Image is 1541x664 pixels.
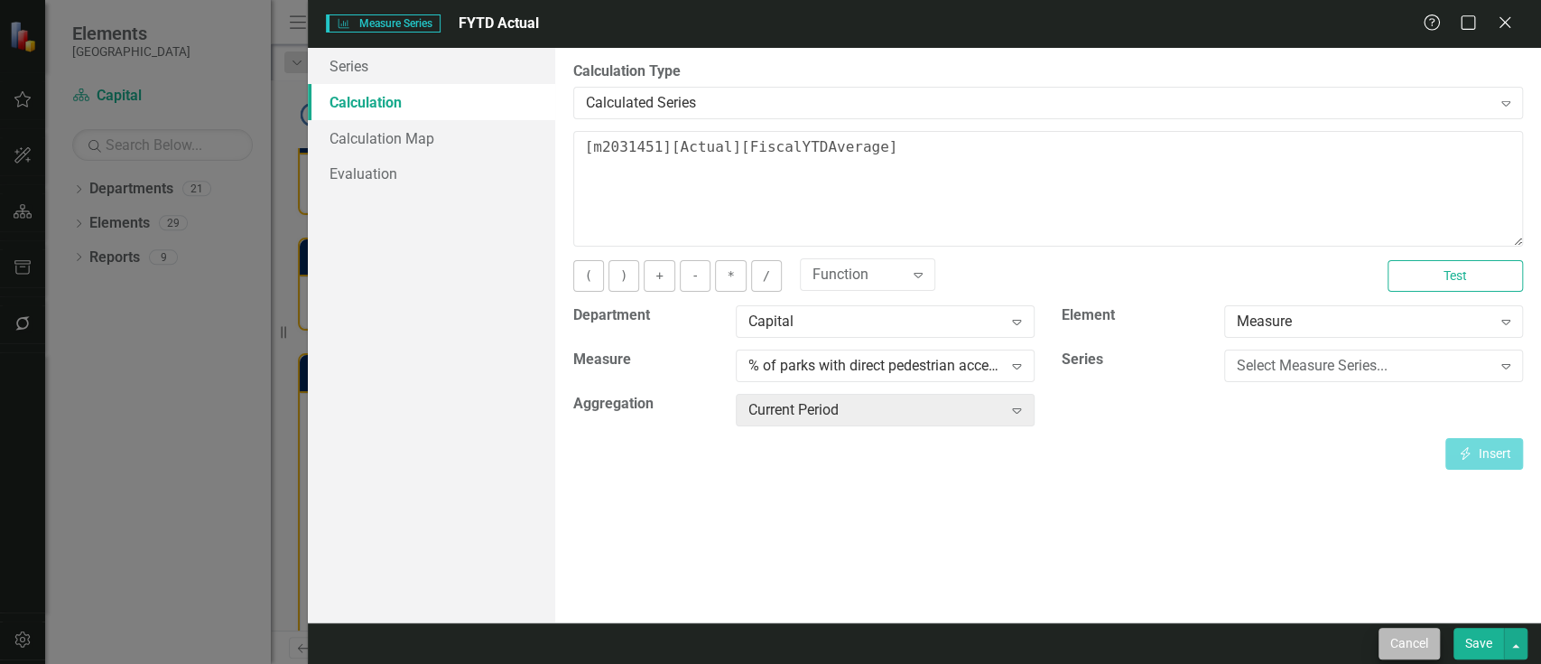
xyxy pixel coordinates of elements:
a: Series [308,48,554,84]
button: ) [608,260,639,292]
label: Department [573,305,722,326]
button: Cancel [1379,628,1440,659]
button: / [751,260,782,292]
a: Calculation Map [308,120,554,156]
label: Series [1062,350,1211,370]
label: Calculation Type [573,61,1523,82]
label: Element [1062,305,1211,326]
span: FYTD Actual [459,14,539,32]
a: Calculation [308,84,554,120]
div: Function [812,265,904,285]
button: Insert [1445,438,1523,470]
div: % of parks with direct pedestrian access to surrounding communities [748,356,1002,377]
a: Evaluation [308,155,554,192]
div: Measure [1237,312,1490,332]
span: Measure Series [326,14,440,33]
div: Current Period [748,400,1002,421]
button: Test [1388,260,1523,292]
label: Measure [573,350,722,370]
div: Select Measure Series... [1237,356,1490,377]
button: Save [1453,628,1504,659]
button: ( [573,260,604,292]
textarea: [m2031451][Actual][FiscalYTDAverage] [573,131,1523,247]
button: - [680,260,710,292]
div: Calculated Series [586,92,1491,113]
div: Capital [748,312,1002,332]
button: + [644,260,674,292]
label: Aggregation [573,394,722,415]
